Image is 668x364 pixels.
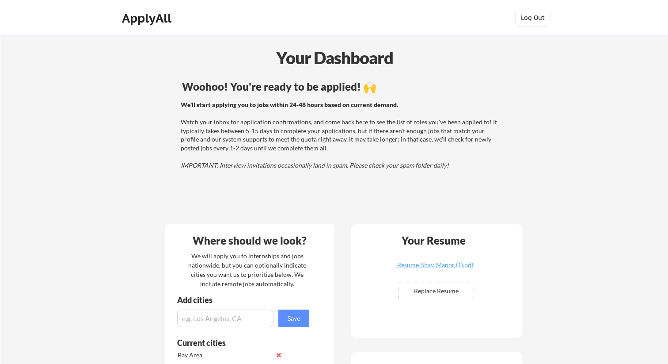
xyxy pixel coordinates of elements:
[177,339,300,347] div: Current cities
[390,235,477,246] div: Your Resume
[515,9,550,27] button: Log Out
[1,45,668,70] div: Your Dashboard
[122,11,174,26] div: ApplyAll
[186,251,308,288] div: We will apply you to internships and jobs nationwide, but you can optionally indicate cities you ...
[177,310,273,327] input: e.g. Los Angeles, CA
[177,296,311,304] div: Add cities
[383,262,488,276] a: Resume-Shay-Manor (1).pdf
[181,101,398,108] strong: We'll start applying you to jobs within 24-48 hours based on current demand.
[181,161,449,169] em: IMPORTANT: Interview invitations occasionally land in spam. Please check your spam folder daily!
[383,262,488,268] div: Resume-Shay-Manor (1).pdf
[178,351,271,360] div: Bay Area
[278,310,309,327] button: Save
[167,235,332,246] div: Where should we look?
[182,81,501,92] div: Woohoo! You're ready to be applied! 🙌
[181,100,499,170] div: Watch your inbox for application confirmations, and come back here to see the list of roles you'v...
